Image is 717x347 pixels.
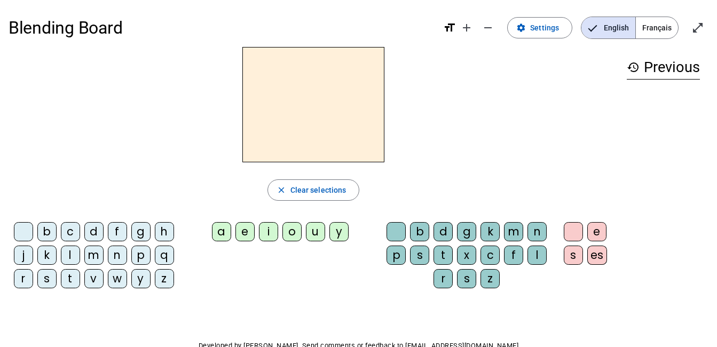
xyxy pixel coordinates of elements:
[457,222,476,241] div: g
[410,246,429,265] div: s
[457,269,476,288] div: s
[155,269,174,288] div: z
[530,21,559,34] span: Settings
[480,222,500,241] div: k
[108,269,127,288] div: w
[691,21,704,34] mat-icon: open_in_full
[37,269,57,288] div: s
[155,246,174,265] div: q
[212,222,231,241] div: a
[627,56,700,80] h3: Previous
[482,21,494,34] mat-icon: remove
[61,246,80,265] div: l
[387,246,406,265] div: p
[61,269,80,288] div: t
[9,11,435,45] h1: Blending Board
[527,246,547,265] div: l
[516,23,526,33] mat-icon: settings
[460,21,473,34] mat-icon: add
[504,246,523,265] div: f
[527,222,547,241] div: n
[507,17,572,38] button: Settings
[434,246,453,265] div: t
[627,61,640,74] mat-icon: history
[259,222,278,241] div: i
[443,21,456,34] mat-icon: format_size
[434,269,453,288] div: r
[14,246,33,265] div: j
[456,17,477,38] button: Increase font size
[14,269,33,288] div: r
[131,246,151,265] div: p
[84,269,104,288] div: v
[434,222,453,241] div: d
[636,17,678,38] span: Français
[37,246,57,265] div: k
[480,269,500,288] div: z
[480,246,500,265] div: c
[277,185,286,195] mat-icon: close
[587,246,607,265] div: es
[108,222,127,241] div: f
[581,17,679,39] mat-button-toggle-group: Language selection
[329,222,349,241] div: y
[581,17,635,38] span: English
[457,246,476,265] div: x
[61,222,80,241] div: c
[290,184,346,196] span: Clear selections
[504,222,523,241] div: m
[564,246,583,265] div: s
[37,222,57,241] div: b
[477,17,499,38] button: Decrease font size
[131,269,151,288] div: y
[108,246,127,265] div: n
[282,222,302,241] div: o
[235,222,255,241] div: e
[306,222,325,241] div: u
[687,17,708,38] button: Enter full screen
[587,222,606,241] div: e
[84,246,104,265] div: m
[131,222,151,241] div: g
[410,222,429,241] div: b
[267,179,360,201] button: Clear selections
[84,222,104,241] div: d
[155,222,174,241] div: h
